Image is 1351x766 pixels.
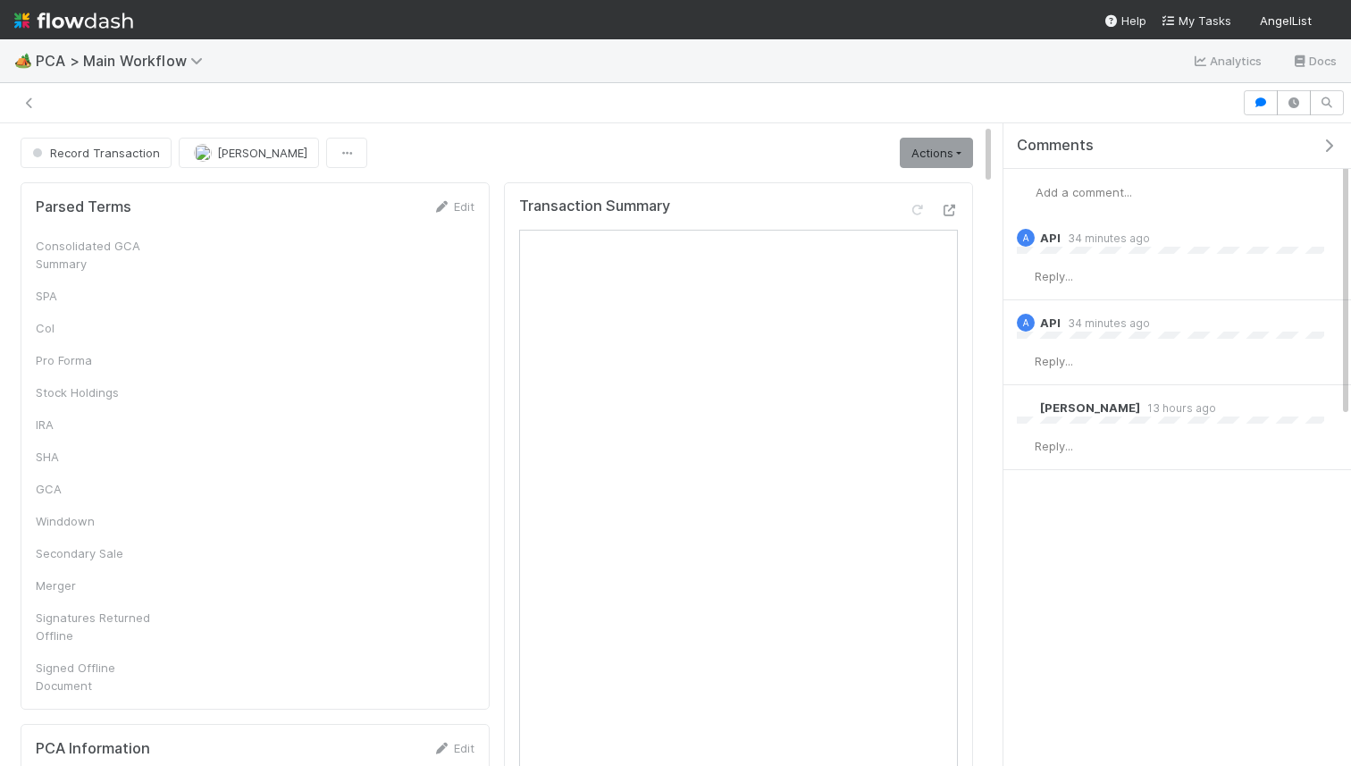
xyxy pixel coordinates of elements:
[519,198,670,215] h5: Transaction Summary
[29,146,160,160] span: Record Transaction
[1103,12,1146,29] div: Help
[179,138,319,168] button: [PERSON_NAME]
[36,577,170,594] div: Merger
[21,138,172,168] button: Record Transaction
[36,609,170,644] div: Signatures Returned Offline
[194,144,212,162] img: avatar_09723091-72f1-4609-a252-562f76d82c66.png
[1017,353,1035,371] img: avatar_d2b43477-63dc-4e62-be5b-6fdd450c05a1.png
[36,448,170,466] div: SHA
[1161,13,1231,28] span: My Tasks
[1017,137,1094,155] span: Comments
[36,319,170,337] div: CoI
[1061,316,1150,330] span: 34 minutes ago
[36,52,212,70] span: PCA > Main Workflow
[1291,50,1337,72] a: Docs
[1040,231,1061,245] span: API
[432,199,474,214] a: Edit
[36,416,170,434] div: IRA
[36,659,170,694] div: Signed Offline Document
[36,512,170,530] div: Winddown
[36,740,150,758] h5: PCA Information
[217,146,307,160] span: [PERSON_NAME]
[1161,12,1231,29] a: My Tasks
[1017,229,1035,247] div: API
[36,351,170,369] div: Pro Forma
[36,480,170,498] div: GCA
[36,198,131,216] h5: Parsed Terms
[14,5,133,36] img: logo-inverted-e16ddd16eac7371096b0.svg
[1061,231,1150,245] span: 34 minutes ago
[1040,316,1061,330] span: API
[1023,318,1029,328] span: A
[432,741,474,755] a: Edit
[1040,400,1140,415] span: [PERSON_NAME]
[900,138,973,168] a: Actions
[1017,438,1035,456] img: avatar_d2b43477-63dc-4e62-be5b-6fdd450c05a1.png
[1319,13,1337,30] img: avatar_d2b43477-63dc-4e62-be5b-6fdd450c05a1.png
[1017,314,1035,332] div: API
[1260,13,1312,28] span: AngelList
[1017,268,1035,286] img: avatar_d2b43477-63dc-4e62-be5b-6fdd450c05a1.png
[36,237,170,273] div: Consolidated GCA Summary
[1017,399,1035,417] img: avatar_dd78c015-5c19-403d-b5d7-976f9c2ba6b3.png
[36,383,170,401] div: Stock Holdings
[1036,185,1132,199] span: Add a comment...
[14,53,32,68] span: 🏕️
[1035,269,1073,283] span: Reply...
[36,287,170,305] div: SPA
[1140,401,1216,415] span: 13 hours ago
[1035,354,1073,368] span: Reply...
[36,544,170,562] div: Secondary Sale
[1192,50,1263,72] a: Analytics
[1023,233,1029,243] span: A
[1018,183,1036,201] img: avatar_d2b43477-63dc-4e62-be5b-6fdd450c05a1.png
[1035,439,1073,453] span: Reply...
